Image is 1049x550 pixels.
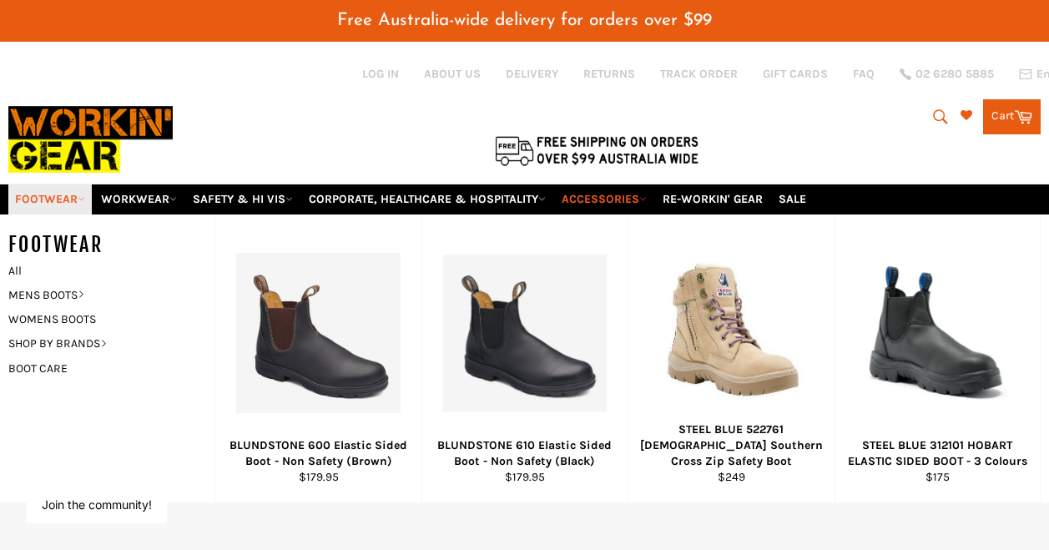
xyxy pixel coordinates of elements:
[8,184,92,214] a: FOOTWEAR
[226,469,411,485] div: $179.95
[845,469,1029,485] div: $175
[856,260,1019,406] img: STEEL BLUE 312101 HOBART ELASTIC SIDED BOOT - Workin' Gear
[983,99,1041,134] a: Cart
[42,497,152,512] button: Join the community!
[362,67,399,81] a: Log in
[656,184,769,214] a: RE-WORKIN' GEAR
[236,253,400,413] img: BLUNDSTONE 600 Elastic Sided Boot - Non Safety (Brown) - Workin Gear
[845,437,1029,470] div: STEEL BLUE 312101 HOBART ELASTIC SIDED BOOT - 3 Colours
[763,66,828,82] a: GIFT CARDS
[772,184,813,214] a: SALE
[443,255,607,411] img: BLUNDSTONE 610 Elastic Sided Boot - Non Safety - Workin Gear
[639,469,824,485] div: $249
[186,184,300,214] a: SAFETY & HI VIS
[432,469,617,485] div: $179.95
[583,66,635,82] a: RETURNS
[424,66,481,82] a: ABOUT US
[8,95,173,184] img: Workin Gear leaders in Workwear, Safety Boots, PPE, Uniforms. Australia's No.1 in Workwear
[226,437,411,470] div: BLUNDSTONE 600 Elastic Sided Boot - Non Safety (Brown)
[214,214,421,502] a: BLUNDSTONE 600 Elastic Sided Boot - Non Safety (Brown) - Workin Gear BLUNDSTONE 600 Elastic Sided...
[900,68,994,80] a: 02 6280 5885
[302,184,552,214] a: CORPORATE, HEALTHCARE & HOSPITALITY
[649,251,813,415] img: STEEL BLUE 522761 Ladies Southern Cross Zip Safety Boot - Workin Gear
[337,12,712,29] span: Free Australia-wide delivery for orders over $99
[432,437,617,470] div: BLUNDSTONE 610 Elastic Sided Boot - Non Safety (Black)
[492,133,701,168] img: Flat $9.95 shipping Australia wide
[853,66,875,82] a: FAQ
[660,66,738,82] a: TRACK ORDER
[835,214,1041,502] a: STEEL BLUE 312101 HOBART ELASTIC SIDED BOOT - Workin' Gear STEEL BLUE 312101 HOBART ELASTIC SIDED...
[506,66,558,82] a: DELIVERY
[8,231,214,259] h5: FOOTWEAR
[628,214,834,502] a: STEEL BLUE 522761 Ladies Southern Cross Zip Safety Boot - Workin Gear STEEL BLUE 522761 [DEMOGRAP...
[94,184,184,214] a: WORKWEAR
[555,184,653,214] a: ACCESSORIES
[421,214,628,502] a: BLUNDSTONE 610 Elastic Sided Boot - Non Safety - Workin Gear BLUNDSTONE 610 Elastic Sided Boot - ...
[915,68,994,80] span: 02 6280 5885
[639,421,824,470] div: STEEL BLUE 522761 [DEMOGRAPHIC_DATA] Southern Cross Zip Safety Boot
